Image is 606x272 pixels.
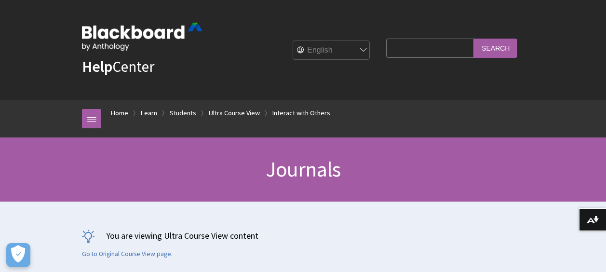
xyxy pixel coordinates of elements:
button: Open Preferences [6,243,30,267]
a: Go to Original Course View page. [82,250,173,258]
img: Blackboard by Anthology [82,23,202,51]
a: Learn [141,107,157,119]
span: Journals [266,156,341,182]
input: Search [474,39,517,57]
a: Ultra Course View [209,107,260,119]
a: HelpCenter [82,57,154,76]
p: You are viewing Ultra Course View content [82,230,524,242]
a: Interact with Others [272,107,330,119]
a: Students [170,107,196,119]
strong: Help [82,57,112,76]
a: Home [111,107,128,119]
select: Site Language Selector [293,41,370,60]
